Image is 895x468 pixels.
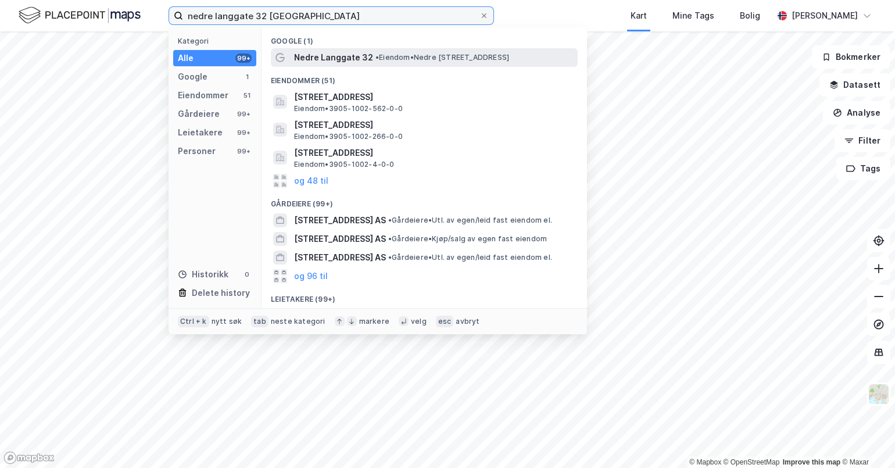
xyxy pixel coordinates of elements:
span: [STREET_ADDRESS] [294,118,573,132]
div: Gårdeiere [178,107,220,121]
div: 1 [242,72,252,81]
div: Delete history [192,286,250,300]
div: Kontrollprogram for chat [837,412,895,468]
span: Eiendom • Nedre [STREET_ADDRESS] [375,53,509,62]
div: Bolig [740,9,760,23]
span: [STREET_ADDRESS] AS [294,251,386,265]
div: esc [436,316,454,327]
div: tab [251,316,268,327]
span: Eiendom • 3905-1002-266-0-0 [294,132,403,141]
button: Analyse [823,101,890,124]
span: Eiendom • 3905-1002-562-0-0 [294,104,403,113]
div: 99+ [235,147,252,156]
div: Gårdeiere (99+) [262,190,587,211]
div: nytt søk [212,317,242,326]
div: Mine Tags [672,9,714,23]
input: Søk på adresse, matrikkel, gårdeiere, leietakere eller personer [183,7,479,24]
iframe: Chat Widget [837,412,895,468]
span: • [388,216,392,224]
span: Gårdeiere • Utl. av egen/leid fast eiendom el. [388,216,552,225]
div: Kategori [178,37,256,45]
div: Google [178,70,207,84]
img: Z [868,383,890,405]
div: Eiendommer (51) [262,67,587,88]
div: Kart [631,9,647,23]
div: neste kategori [271,317,325,326]
div: 99+ [235,128,252,137]
img: logo.f888ab2527a4732fd821a326f86c7f29.svg [19,5,141,26]
a: OpenStreetMap [724,458,780,466]
div: 99+ [235,109,252,119]
div: Ctrl + k [178,316,209,327]
span: [STREET_ADDRESS] AS [294,213,386,227]
span: [STREET_ADDRESS] AS [294,232,386,246]
div: Alle [178,51,194,65]
div: Leietakere (99+) [262,285,587,306]
div: Personer [178,144,216,158]
div: 99+ [235,53,252,63]
div: [PERSON_NAME] [792,9,858,23]
button: og 96 til [294,269,328,283]
span: • [375,53,379,62]
span: Eiendom • 3905-1002-4-0-0 [294,160,395,169]
span: Gårdeiere • Kjøp/salg av egen fast eiendom [388,234,547,244]
a: Mapbox [689,458,721,466]
button: Tags [836,157,890,180]
div: 0 [242,270,252,279]
button: Filter [835,129,890,152]
div: avbryt [456,317,479,326]
a: Improve this map [783,458,840,466]
div: velg [411,317,427,326]
div: Historikk [178,267,228,281]
span: [STREET_ADDRESS] [294,146,573,160]
div: Google (1) [262,27,587,48]
span: [STREET_ADDRESS] [294,90,573,104]
div: Eiendommer [178,88,228,102]
span: Gårdeiere • Utl. av egen/leid fast eiendom el. [388,253,552,262]
div: 51 [242,91,252,100]
span: • [388,253,392,262]
button: og 48 til [294,174,328,188]
span: Nedre Langgate 32 [294,51,373,65]
button: Datasett [819,73,890,97]
a: Mapbox homepage [3,451,55,465]
div: Leietakere [178,126,223,140]
button: Bokmerker [812,45,890,69]
span: • [388,234,392,243]
div: markere [359,317,389,326]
